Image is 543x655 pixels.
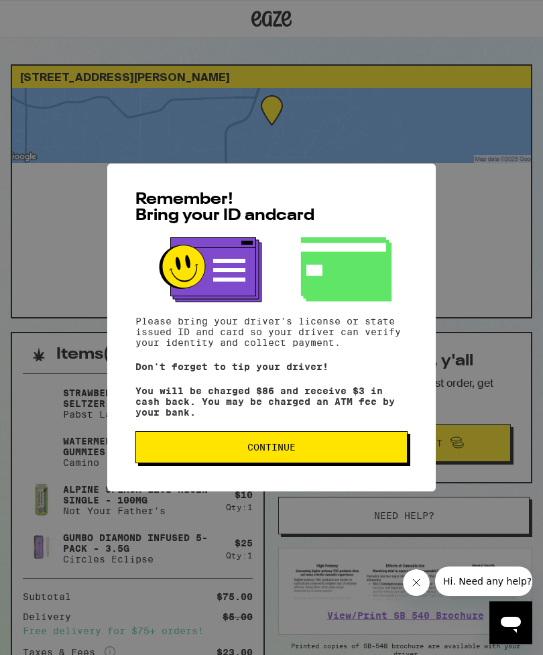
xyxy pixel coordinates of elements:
[489,601,532,644] iframe: Button to launch messaging window
[135,431,408,463] button: Continue
[247,442,296,452] span: Continue
[403,569,430,596] iframe: Close message
[135,361,408,372] p: Don't forget to tip your driver!
[135,192,314,224] span: Remember! Bring your ID and card
[135,385,408,418] p: You will be charged $86 and receive $3 in cash back. You may be charged an ATM fee by your bank.
[135,316,408,348] p: Please bring your driver's license or state issued ID and card so your driver can verify your ide...
[435,567,532,596] iframe: Message from company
